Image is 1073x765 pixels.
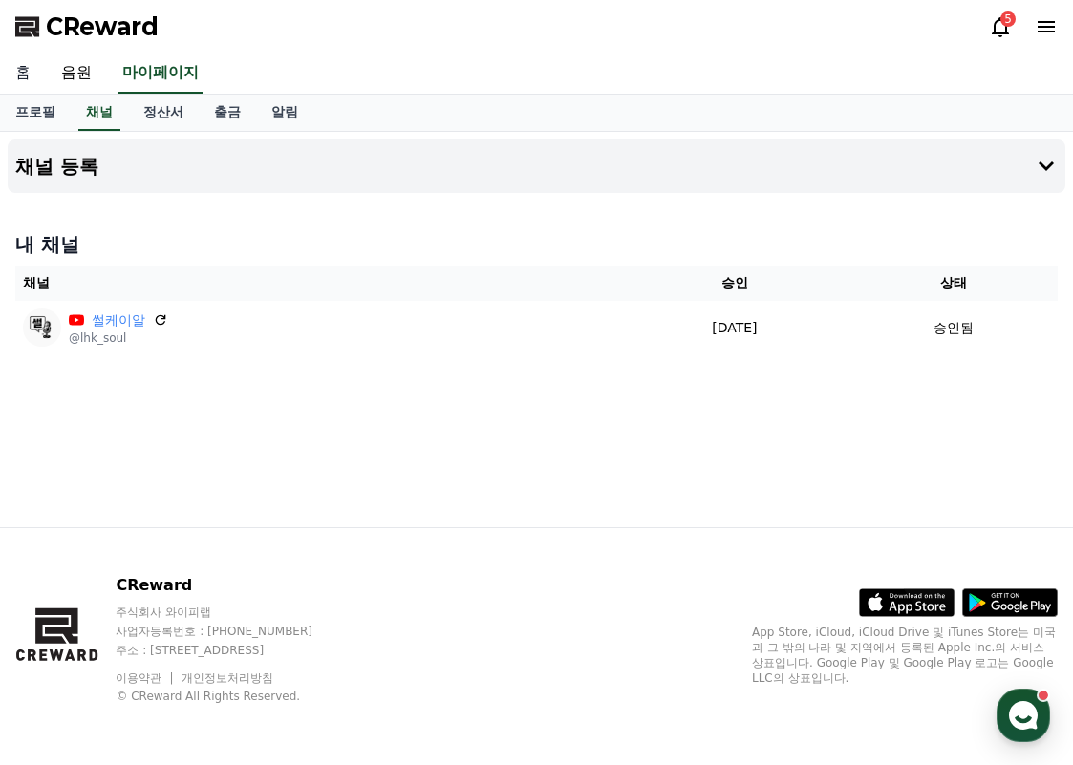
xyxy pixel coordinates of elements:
[116,689,349,704] p: © CReward All Rights Reserved.
[182,671,273,685] a: 개인정보처리방침
[118,53,203,94] a: 마이페이지
[247,606,367,653] a: 설정
[116,574,349,597] p: CReward
[116,605,349,620] p: 주식회사 와이피랩
[128,95,199,131] a: 정산서
[934,318,974,338] p: 승인됨
[175,635,198,650] span: 대화
[1000,11,1016,27] div: 5
[46,53,107,94] a: 음원
[46,11,159,42] span: CReward
[628,318,841,338] p: [DATE]
[23,308,61,347] img: 썰케이알
[116,643,349,658] p: 주소 : [STREET_ADDRESS]
[848,266,1058,301] th: 상태
[69,330,168,346] p: @lhk_soul
[989,15,1012,38] a: 5
[126,606,247,653] a: 대화
[6,606,126,653] a: 홈
[60,634,72,649] span: 홈
[92,310,145,330] a: 썰케이알
[256,95,313,131] a: 알림
[295,634,318,649] span: 설정
[116,671,176,685] a: 이용약관
[15,266,620,301] th: 채널
[8,139,1065,193] button: 채널 등록
[15,231,1058,258] h4: 내 채널
[620,266,848,301] th: 승인
[15,11,159,42] a: CReward
[78,95,120,131] a: 채널
[199,95,256,131] a: 출금
[15,156,98,177] h4: 채널 등록
[116,624,349,639] p: 사업자등록번호 : [PHONE_NUMBER]
[752,625,1058,686] p: App Store, iCloud, iCloud Drive 및 iTunes Store는 미국과 그 밖의 나라 및 지역에서 등록된 Apple Inc.의 서비스 상표입니다. Goo...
